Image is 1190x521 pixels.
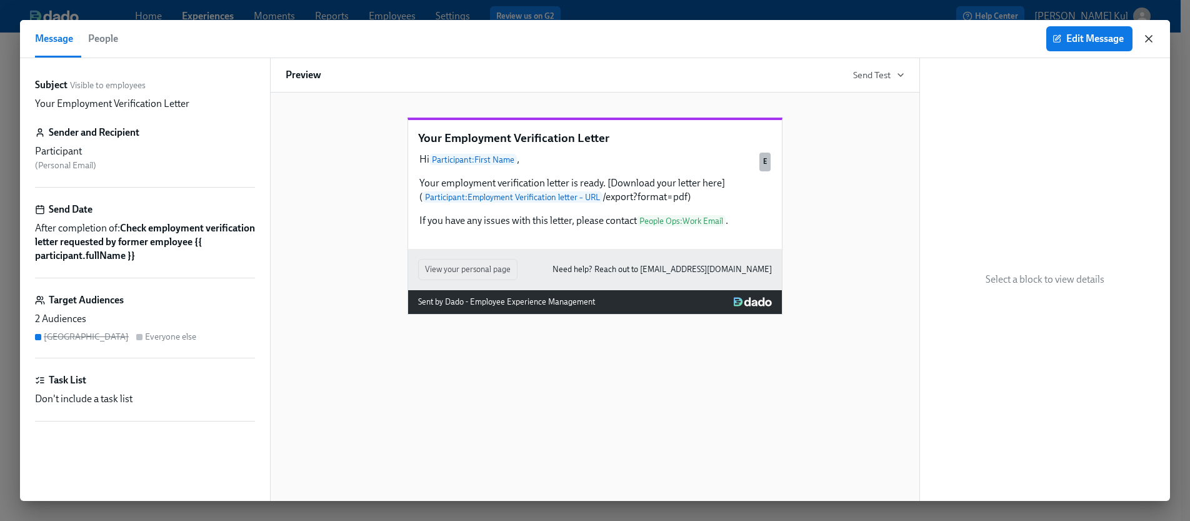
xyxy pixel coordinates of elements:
[418,130,772,146] p: Your Employment Verification Letter
[35,392,255,406] div: Don't include a task list
[425,263,511,276] span: View your personal page
[35,312,255,326] div: 2 Audiences
[49,373,86,387] h6: Task List
[35,97,189,111] p: Your Employment Verification Letter
[49,203,92,216] h6: Send Date
[35,144,255,158] div: Participant
[418,151,772,229] div: HiParticipant:First Name, Your employment verification letter is ready. [Download your letter her...
[35,222,255,261] strong: Check employment verification letter requested by former employee ​{​{ participant.fullName }}
[35,160,96,171] span: ( Personal Email )
[1046,26,1132,51] button: Edit Message
[35,221,255,263] span: After completion of:
[920,58,1170,501] div: Select a block to view details
[286,68,321,82] h6: Preview
[734,297,772,307] img: Dado
[853,69,904,81] button: Send Test
[35,30,73,48] span: Message
[1055,33,1124,45] span: Edit Message
[552,263,772,276] a: Need help? Reach out to [EMAIL_ADDRESS][DOMAIN_NAME]
[418,259,517,280] button: View your personal page
[145,331,196,343] div: Everyone else
[759,153,771,171] div: Used by Everyone else audience
[70,79,146,91] span: Visible to employees
[44,331,129,343] div: [GEOGRAPHIC_DATA]
[49,126,139,139] h6: Sender and Recipient
[418,295,595,309] div: Sent by Dado - Employee Experience Management
[88,30,118,48] span: People
[35,78,67,92] label: Subject
[49,293,124,307] h6: Target Audiences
